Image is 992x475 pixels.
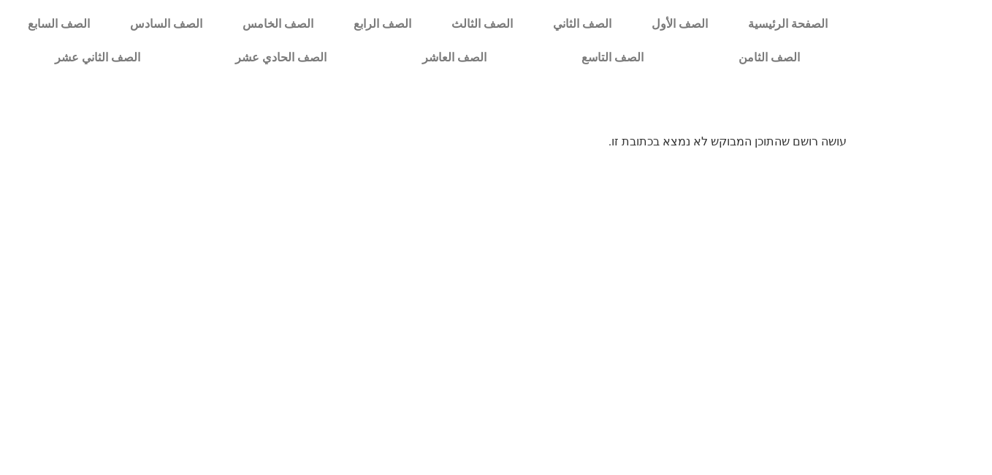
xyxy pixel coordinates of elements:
[375,41,534,75] a: الصف العاشر
[145,133,847,151] p: עושה רושם שהתוכן המבוקש לא נמצא בכתובת זו.
[222,7,333,41] a: الصف الخامس
[333,7,431,41] a: الصف الرابع
[631,7,728,41] a: الصف الأول
[7,7,110,41] a: الصف السابع
[188,41,374,75] a: الصف الحادي عشر
[110,7,222,41] a: الصف السادس
[7,41,188,75] a: الصف الثاني عشر
[534,41,691,75] a: الصف التاسع
[533,7,631,41] a: الصف الثاني
[691,41,847,75] a: الصف الثامن
[431,7,533,41] a: الصف الثالث
[728,7,848,41] a: الصفحة الرئيسية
